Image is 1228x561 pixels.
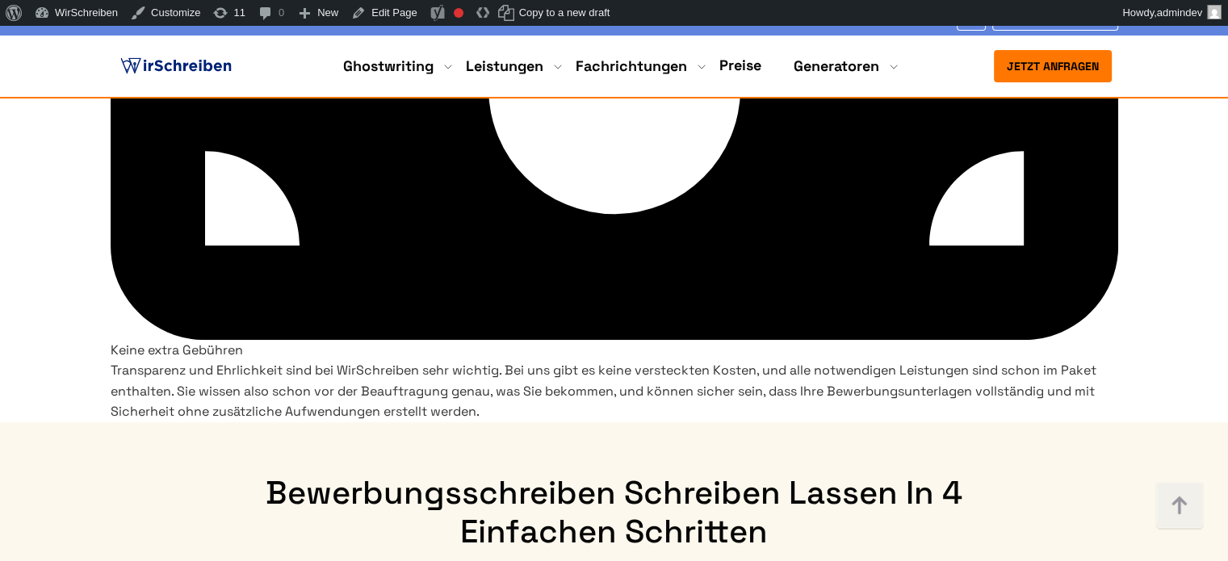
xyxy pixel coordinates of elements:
[1157,6,1202,19] span: admindev
[111,340,1118,361] h3: Keine extra Gebühren
[794,57,879,76] a: Generatoren
[466,57,543,76] a: Leistungen
[201,474,1028,551] h2: Bewerbungsschreiben schreiben lassen in 4 einfachen Schritten
[454,8,463,18] div: Focus keyphrase not set
[111,360,1118,422] p: Transparenz und Ehrlichkeit sind bei WirSchreiben sehr wichtig. Bei uns gibt es keine versteckten...
[117,54,235,78] img: logo ghostwriter-österreich
[719,56,761,74] a: Preise
[343,57,434,76] a: Ghostwriting
[576,57,687,76] a: Fachrichtungen
[994,50,1112,82] button: Jetzt anfragen
[1155,482,1204,530] img: button top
